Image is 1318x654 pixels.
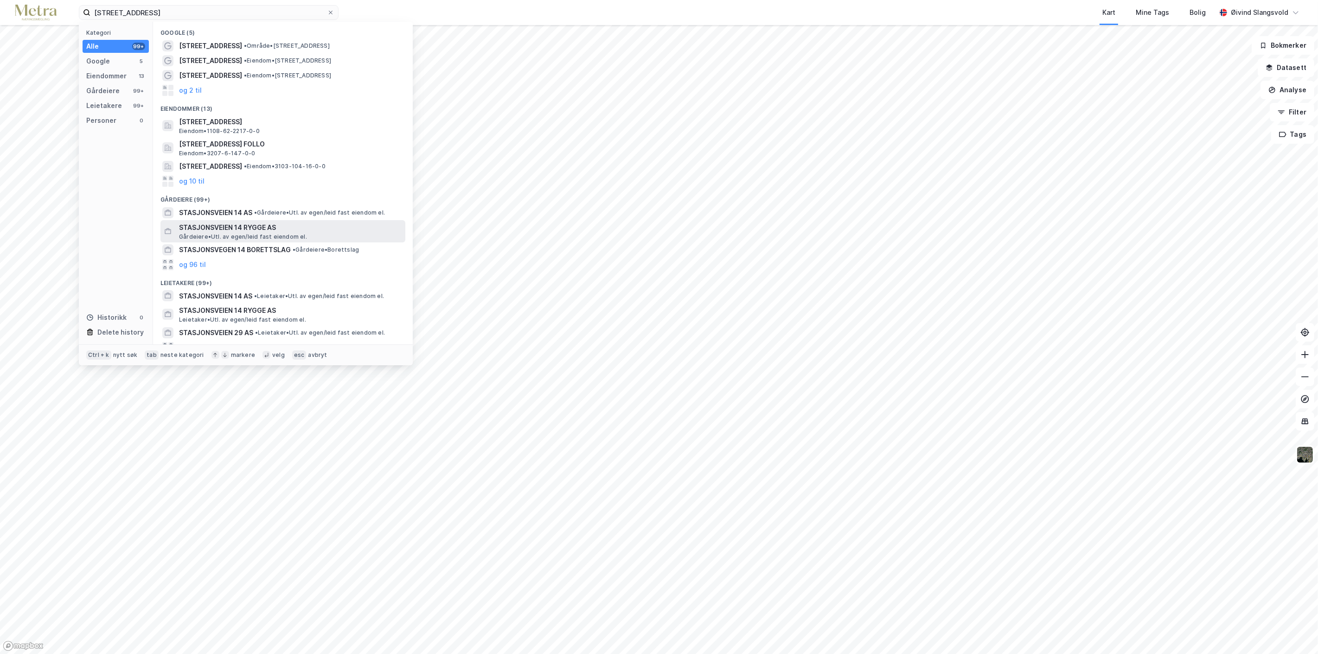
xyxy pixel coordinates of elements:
button: Analyse [1260,81,1314,99]
span: Eiendom • 3207-6-147-0-0 [179,150,255,157]
div: Leietakere [86,100,122,111]
span: Gårdeiere • Utl. av egen/leid fast eiendom el. [254,209,385,216]
span: • [244,163,247,170]
span: • [244,72,247,79]
div: markere [231,351,255,359]
span: STASJONSVEIEN 29 AS [179,327,253,338]
span: STASJONSVEGEN 14 BORETTSLAG [179,244,291,255]
span: [STREET_ADDRESS] [179,55,242,66]
span: • [244,42,247,49]
span: [STREET_ADDRESS] [179,116,402,127]
div: Personer [86,115,116,126]
span: [STREET_ADDRESS] [179,161,242,172]
div: Leietakere (99+) [153,272,413,289]
span: • [254,209,257,216]
button: Tags [1271,125,1314,144]
span: • [254,292,257,299]
span: Eiendom • [STREET_ADDRESS] [244,72,331,79]
div: Google (5) [153,22,413,38]
div: tab [145,350,159,360]
div: 13 [138,72,145,80]
button: og 96 til [179,259,206,270]
button: og 96 til [179,342,206,353]
span: Eiendom • 1108-62-2217-0-0 [179,127,260,135]
span: STASJONSVEIEN 14 AS [179,291,252,302]
div: 5 [138,57,145,65]
div: avbryt [308,351,327,359]
div: Bolig [1190,7,1206,18]
img: 9k= [1296,446,1314,464]
div: Ctrl + k [86,350,111,360]
span: STASJONSVEIEN 14 AS [179,207,252,218]
div: 99+ [132,102,145,109]
div: Eiendommer [86,70,127,82]
span: Leietaker • Utl. av egen/leid fast eiendom el. [254,292,384,300]
button: Bokmerker [1252,36,1314,55]
input: Søk på adresse, matrikkel, gårdeiere, leietakere eller personer [90,6,327,19]
img: metra-logo.256734c3b2bbffee19d4.png [15,5,57,21]
button: og 10 til [179,176,205,187]
div: velg [272,351,285,359]
div: Google [86,56,110,67]
div: Gårdeiere (99+) [153,189,413,205]
span: Leietaker • Utl. av egen/leid fast eiendom el. [255,329,385,337]
div: neste kategori [160,351,204,359]
span: STASJONSVEIEN 14 RYGGE AS [179,305,402,316]
div: Øivind Slangsvold [1231,7,1288,18]
span: Område • [STREET_ADDRESS] [244,42,330,50]
div: Eiendommer (13) [153,98,413,114]
div: Kart [1102,7,1115,18]
button: og 2 til [179,85,202,96]
span: Gårdeiere • Borettslag [293,246,359,254]
span: Eiendom • 3103-104-16-0-0 [244,163,326,170]
span: Gårdeiere • Utl. av egen/leid fast eiendom el. [179,233,307,241]
div: 99+ [132,43,145,50]
div: Mine Tags [1136,7,1169,18]
span: [STREET_ADDRESS] [179,70,242,81]
div: esc [292,350,307,360]
div: nytt søk [113,351,138,359]
span: [STREET_ADDRESS] FOLLO [179,139,402,150]
span: • [255,329,258,336]
span: STASJONSVEIEN 14 RYGGE AS [179,222,402,233]
button: Datasett [1258,58,1314,77]
a: Mapbox homepage [3,641,44,651]
span: [STREET_ADDRESS] [179,40,242,51]
div: Kategori [86,29,149,36]
div: Kontrollprogram for chat [1272,610,1318,654]
span: Eiendom • [STREET_ADDRESS] [244,57,331,64]
span: Leietaker • Utl. av egen/leid fast eiendom el. [179,316,306,324]
div: 0 [138,314,145,321]
div: 0 [138,117,145,124]
span: • [244,57,247,64]
span: • [293,246,295,253]
iframe: Chat Widget [1272,610,1318,654]
div: Historikk [86,312,127,323]
div: Gårdeiere [86,85,120,96]
div: Delete history [97,327,144,338]
div: 99+ [132,87,145,95]
button: Filter [1270,103,1314,121]
div: Alle [86,41,99,52]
